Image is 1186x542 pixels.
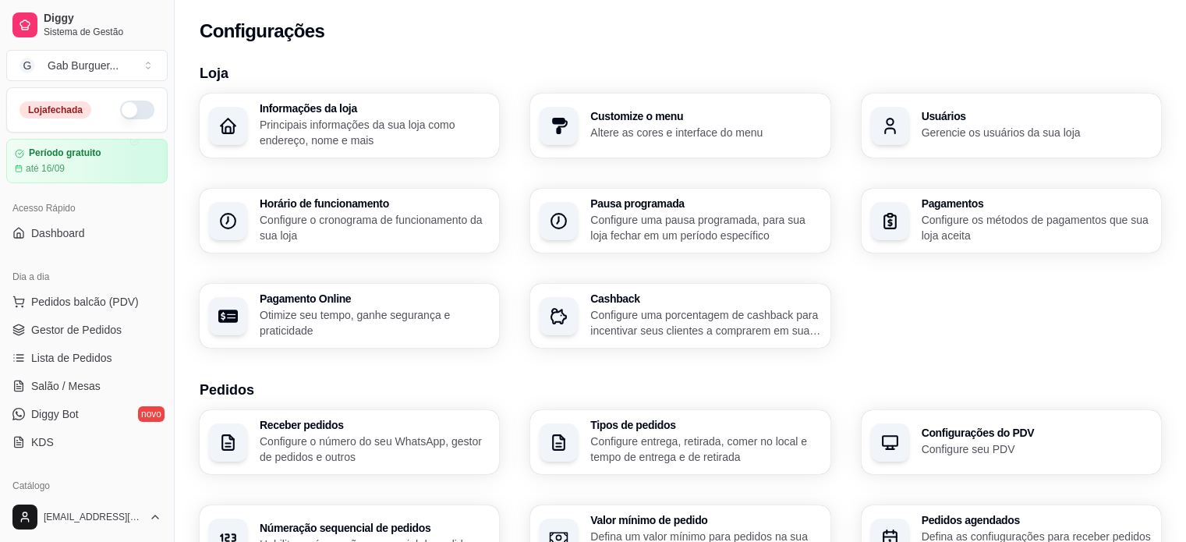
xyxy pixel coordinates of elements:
p: Gerencie os usuários da sua loja [922,125,1152,140]
h3: Númeração sequencial de pedidos [260,523,490,533]
h3: Tipos de pedidos [590,420,820,430]
button: CashbackConfigure uma porcentagem de cashback para incentivar seus clientes a comprarem em sua loja [530,284,830,348]
a: KDS [6,430,168,455]
a: Lista de Pedidos [6,345,168,370]
div: Gab Burguer ... [48,58,119,73]
h3: Pagamento Online [260,293,490,304]
div: Dia a dia [6,264,168,289]
span: Sistema de Gestão [44,26,161,38]
a: Período gratuitoaté 16/09 [6,139,168,183]
span: KDS [31,434,54,450]
h2: Configurações [200,19,324,44]
h3: Usuários [922,111,1152,122]
button: PagamentosConfigure os métodos de pagamentos que sua loja aceita [862,189,1161,253]
a: Salão / Mesas [6,374,168,399]
span: [EMAIL_ADDRESS][DOMAIN_NAME] [44,511,143,523]
a: Dashboard [6,221,168,246]
button: Horário de funcionamentoConfigure o cronograma de funcionamento da sua loja [200,189,499,253]
span: Gestor de Pedidos [31,322,122,338]
button: Alterar Status [120,101,154,119]
button: Pagamento OnlineOtimize seu tempo, ganhe segurança e praticidade [200,284,499,348]
p: Configure o número do seu WhatsApp, gestor de pedidos e outros [260,434,490,465]
p: Configure seu PDV [922,441,1152,457]
a: DiggySistema de Gestão [6,6,168,44]
span: Lista de Pedidos [31,350,112,366]
button: Tipos de pedidosConfigure entrega, retirada, comer no local e tempo de entrega e de retirada [530,410,830,474]
button: Pausa programadaConfigure uma pausa programada, para sua loja fechar em um período específico [530,189,830,253]
article: até 16/09 [26,162,65,175]
p: Configure o cronograma de funcionamento da sua loja [260,212,490,243]
article: Período gratuito [29,147,101,159]
span: Pedidos balcão (PDV) [31,294,139,310]
p: Configure uma porcentagem de cashback para incentivar seus clientes a comprarem em sua loja [590,307,820,338]
h3: Receber pedidos [260,420,490,430]
h3: Pedidos [200,379,1161,401]
h3: Horário de funcionamento [260,198,490,209]
span: Diggy [44,12,161,26]
button: Configurações do PDVConfigure seu PDV [862,410,1161,474]
span: G [19,58,35,73]
h3: Configurações do PDV [922,427,1152,438]
button: Informações da lojaPrincipais informações da sua loja como endereço, nome e mais [200,94,499,158]
h3: Cashback [590,293,820,304]
button: [EMAIL_ADDRESS][DOMAIN_NAME] [6,498,168,536]
h3: Pagamentos [922,198,1152,209]
p: Otimize seu tempo, ganhe segurança e praticidade [260,307,490,338]
div: Acesso Rápido [6,196,168,221]
h3: Valor mínimo de pedido [590,515,820,526]
a: Gestor de Pedidos [6,317,168,342]
span: Dashboard [31,225,85,241]
p: Principais informações da sua loja como endereço, nome e mais [260,117,490,148]
span: Diggy Bot [31,406,79,422]
p: Configure entrega, retirada, comer no local e tempo de entrega e de retirada [590,434,820,465]
button: Pedidos balcão (PDV) [6,289,168,314]
div: Loja fechada [19,101,91,119]
h3: Pedidos agendados [922,515,1152,526]
p: Altere as cores e interface do menu [590,125,820,140]
p: Configure uma pausa programada, para sua loja fechar em um período específico [590,212,820,243]
button: Customize o menuAltere as cores e interface do menu [530,94,830,158]
a: Diggy Botnovo [6,402,168,427]
button: Select a team [6,50,168,81]
span: Salão / Mesas [31,378,101,394]
h3: Loja [200,62,1161,84]
button: UsuáriosGerencie os usuários da sua loja [862,94,1161,158]
p: Configure os métodos de pagamentos que sua loja aceita [922,212,1152,243]
h3: Customize o menu [590,111,820,122]
div: Catálogo [6,473,168,498]
button: Receber pedidosConfigure o número do seu WhatsApp, gestor de pedidos e outros [200,410,499,474]
h3: Informações da loja [260,103,490,114]
h3: Pausa programada [590,198,820,209]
